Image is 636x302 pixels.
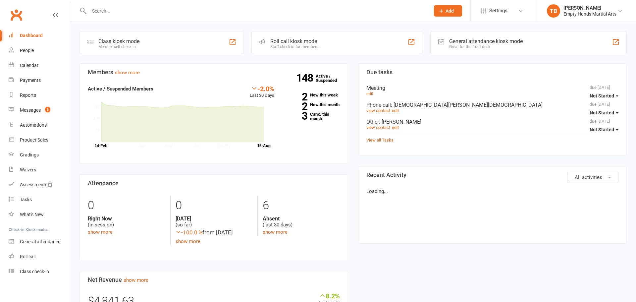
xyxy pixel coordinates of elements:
[20,107,41,113] div: Messages
[567,172,618,183] button: All activities
[319,292,340,299] div: 8.2%
[250,85,274,99] div: Last 30 Days
[176,196,253,215] div: 0
[20,137,48,143] div: Product Sales
[563,11,616,17] div: Empty Hands Martial Arts
[9,148,70,162] a: Gradings
[176,238,200,244] a: show more
[115,70,140,76] a: show more
[20,33,43,38] div: Dashboard
[9,28,70,43] a: Dashboard
[366,187,618,195] p: Loading...
[20,48,34,53] div: People
[284,112,340,121] a: 3Canx. this month
[9,249,70,264] a: Roll call
[9,103,70,118] a: Messages 3
[20,269,49,274] div: Class check-in
[563,5,616,11] div: [PERSON_NAME]
[88,196,165,215] div: 0
[124,277,148,283] a: show more
[8,7,25,23] a: Clubworx
[263,215,340,228] div: (last 30 days)
[88,276,340,283] h3: Net Revenue
[20,197,32,202] div: Tasks
[434,5,462,17] button: Add
[20,122,47,128] div: Automations
[392,108,399,113] a: edit
[9,264,70,279] a: Class kiosk mode
[9,118,70,133] a: Automations
[489,3,507,18] span: Settings
[392,125,399,130] a: edit
[449,38,523,44] div: General attendance kiosk mode
[316,69,345,88] a: 148Active / Suspended
[270,44,318,49] div: Staff check-in for members
[590,127,614,132] span: Not Started
[366,91,373,96] a: edit
[270,38,318,44] div: Roll call kiosk mode
[284,92,307,102] strong: 2
[176,215,253,222] strong: [DATE]
[590,93,614,98] span: Not Started
[45,107,50,112] span: 3
[9,192,70,207] a: Tasks
[20,212,44,217] div: What's New
[366,119,618,125] div: Other
[9,43,70,58] a: People
[391,102,543,108] span: : [DEMOGRAPHIC_DATA][PERSON_NAME][DEMOGRAPHIC_DATA]
[366,85,618,91] div: Meeting
[366,108,390,113] a: view contact
[250,85,274,92] div: -2.0%
[176,215,253,228] div: (so far)
[88,180,340,187] h3: Attendance
[9,177,70,192] a: Assessments
[9,88,70,103] a: Reports
[379,119,421,125] span: : [PERSON_NAME]
[366,69,618,76] h3: Due tasks
[590,90,618,102] button: Not Started
[366,125,390,130] a: view contact
[284,111,307,121] strong: 3
[20,92,36,98] div: Reports
[9,162,70,177] a: Waivers
[176,229,202,236] span: -100.0 %
[284,102,340,107] a: 2New this month
[9,234,70,249] a: General attendance kiosk mode
[590,110,614,115] span: Not Started
[88,215,165,222] strong: Right Now
[366,138,394,143] a: View all Tasks
[366,102,618,108] div: Phone call
[88,69,340,76] h3: Members
[20,239,60,244] div: General attendance
[88,215,165,228] div: (in session)
[366,172,618,178] h3: Recent Activity
[547,4,560,18] div: TB
[449,44,523,49] div: Great for the front desk
[88,86,153,92] strong: Active / Suspended Members
[590,124,618,136] button: Not Started
[575,174,602,180] span: All activities
[9,73,70,88] a: Payments
[20,254,35,259] div: Roll call
[284,101,307,111] strong: 2
[446,8,454,14] span: Add
[263,229,288,235] a: show more
[20,63,38,68] div: Calendar
[20,167,36,172] div: Waivers
[88,229,113,235] a: show more
[98,38,139,44] div: Class kiosk mode
[296,73,316,83] strong: 148
[98,44,139,49] div: Member self check-in
[284,93,340,97] a: 2New this week
[176,228,253,237] div: from [DATE]
[9,207,70,222] a: What's New
[590,107,618,119] button: Not Started
[9,58,70,73] a: Calendar
[263,215,340,222] strong: Absent
[20,78,41,83] div: Payments
[263,196,340,215] div: 6
[20,182,53,187] div: Assessments
[87,6,425,16] input: Search...
[20,152,39,157] div: Gradings
[9,133,70,148] a: Product Sales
